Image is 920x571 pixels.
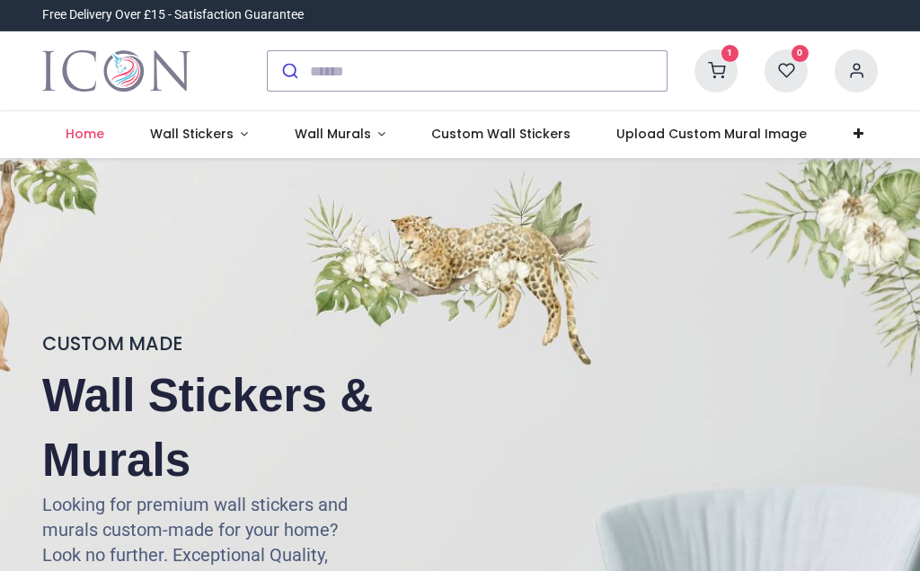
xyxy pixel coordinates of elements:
span: Upload Custom Mural Image [616,125,807,143]
sup: 0 [792,45,809,62]
a: Wall Murals [271,111,409,158]
span: Custom Wall Stickers [431,125,571,143]
iframe: Customer reviews powered by Trustpilot [500,6,878,24]
span: Home [66,125,104,143]
button: Submit [268,51,310,91]
a: Wall Stickers [127,111,271,158]
h2: Wall Stickers & Murals [42,364,375,493]
span: Wall Stickers [150,125,234,143]
a: 1 [694,63,738,77]
div: Free Delivery Over £15 - Satisfaction Guarantee [42,6,304,24]
sup: 1 [721,45,739,62]
h4: CUSTOM MADE [42,330,375,356]
a: Logo of Icon Wall Stickers [42,46,190,96]
a: 0 [765,63,808,77]
img: Icon Wall Stickers [42,46,190,96]
span: Wall Murals [295,125,371,143]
